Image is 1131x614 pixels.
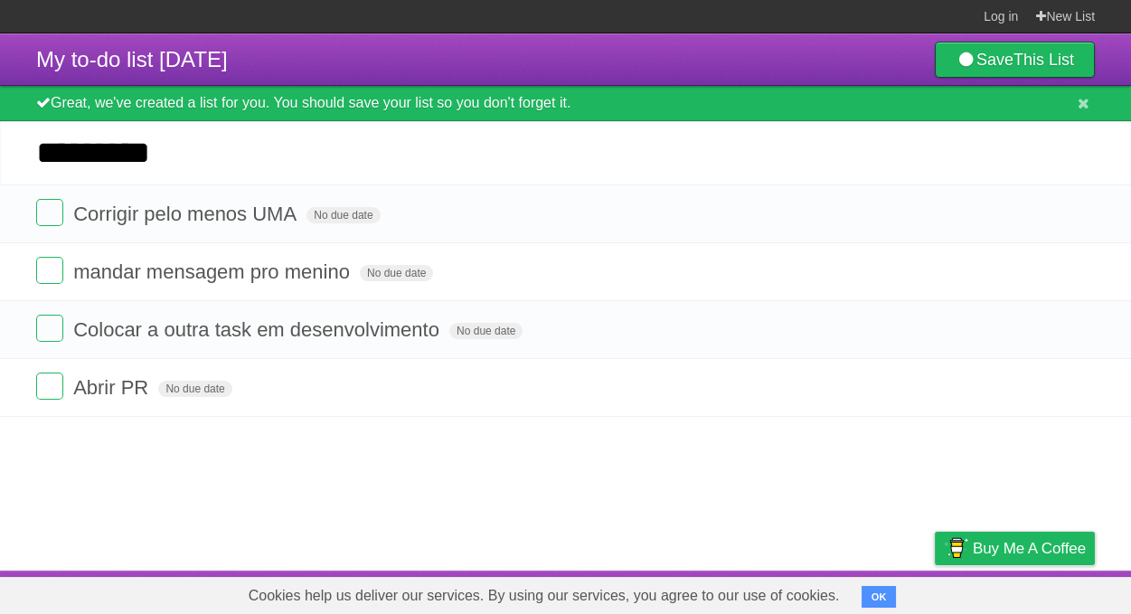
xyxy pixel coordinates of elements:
span: Colocar a outra task em desenvolvimento [73,318,444,341]
a: Privacy [911,575,958,609]
label: Done [36,315,63,342]
a: SaveThis List [935,42,1095,78]
label: Done [36,199,63,226]
label: Done [36,373,63,400]
a: Terms [850,575,890,609]
span: No due date [158,381,231,397]
span: Corrigir pelo menos UMA [73,203,301,225]
label: Done [36,257,63,284]
a: Buy me a coffee [935,532,1095,565]
button: OK [862,586,897,608]
span: Buy me a coffee [973,533,1086,564]
span: Cookies help us deliver our services. By using our services, you agree to our use of cookies. [231,578,858,614]
img: Buy me a coffee [944,533,968,563]
b: This List [1013,51,1074,69]
a: Developers [754,575,827,609]
span: No due date [449,323,523,339]
span: My to-do list [DATE] [36,47,228,71]
span: mandar mensagem pro menino [73,260,354,283]
span: Abrir PR [73,376,153,399]
a: About [694,575,732,609]
span: No due date [306,207,380,223]
span: No due date [360,265,433,281]
a: Suggest a feature [981,575,1095,609]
